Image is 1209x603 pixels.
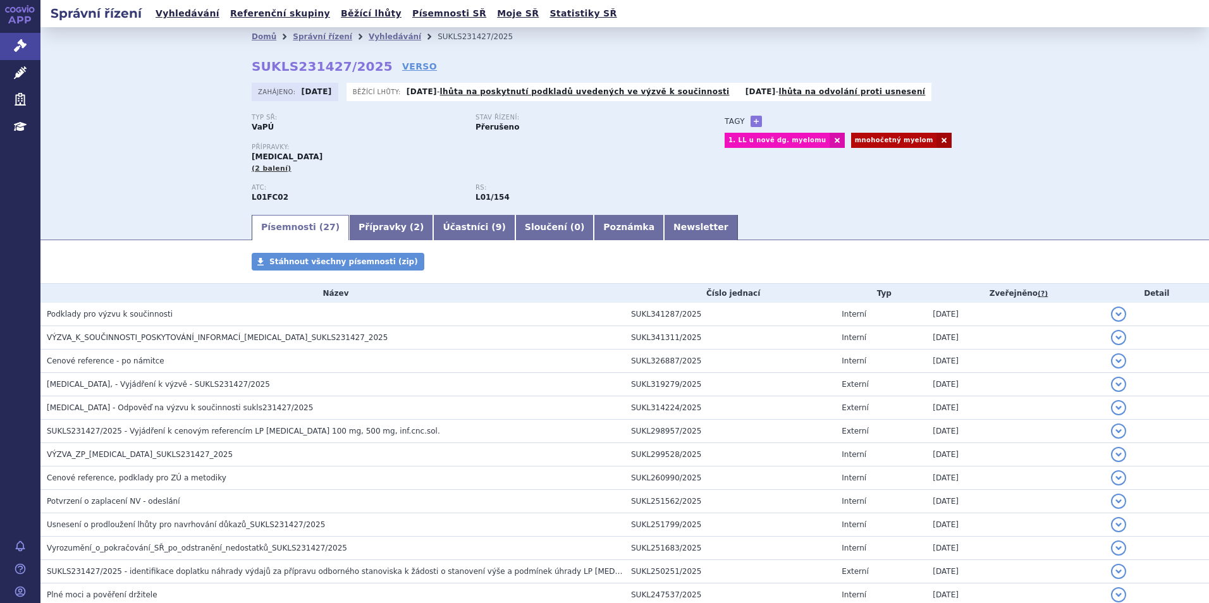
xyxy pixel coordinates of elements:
[47,380,270,389] span: SARCLISA, - Vyjádření k výzvě - SUKLS231427/2025
[842,520,866,529] span: Interní
[746,87,776,96] strong: [DATE]
[851,133,936,148] a: mnohočetný myelom
[725,114,745,129] h3: Tagy
[476,123,519,131] strong: Přerušeno
[926,560,1104,583] td: [DATE]
[323,222,335,232] span: 27
[751,116,762,127] a: +
[252,32,276,41] a: Domů
[1111,470,1126,485] button: detail
[926,326,1104,350] td: [DATE]
[252,143,699,151] p: Přípravky:
[1111,400,1126,415] button: detail
[252,215,349,240] a: Písemnosti (27)
[842,427,868,435] span: Externí
[258,87,298,97] span: Zahájeno:
[226,5,334,22] a: Referenční skupiny
[842,450,866,459] span: Interní
[47,567,658,576] span: SUKLS231427/2025 - identifikace doplatku náhrady výdajů za přípravu odborného stanoviska k žádost...
[842,473,866,482] span: Interní
[926,537,1104,560] td: [DATE]
[1111,447,1126,462] button: detail
[515,215,594,240] a: Sloučení (0)
[926,513,1104,537] td: [DATE]
[438,27,529,46] li: SUKLS231427/2025
[47,473,226,482] span: Cenové reference, podklady pro ZÚ a metodiky
[353,87,403,97] span: Běžící lhůty:
[664,215,738,240] a: Newsletter
[625,284,835,303] th: Číslo jednací
[47,310,173,319] span: Podklady pro výzvu k součinnosti
[47,403,313,412] span: SARCLISA - Odpověď na výzvu k součinnosti sukls231427/2025
[476,184,687,192] p: RS:
[402,60,437,73] a: VERSO
[625,350,835,373] td: SUKL326887/2025
[842,333,866,342] span: Interní
[414,222,420,232] span: 2
[1111,307,1126,322] button: detail
[842,356,866,365] span: Interní
[625,443,835,466] td: SUKL299528/2025
[433,215,515,240] a: Účastníci (9)
[349,215,433,240] a: Přípravky (2)
[842,544,866,552] span: Interní
[926,420,1104,443] td: [DATE]
[625,490,835,513] td: SUKL251562/2025
[625,326,835,350] td: SUKL341311/2025
[152,5,223,22] a: Vyhledávání
[1105,284,1209,303] th: Detail
[47,590,157,599] span: Plné moci a pověření držitele
[407,87,730,97] p: -
[1111,587,1126,602] button: detail
[269,257,418,266] span: Stáhnout všechny písemnosti (zip)
[926,350,1104,373] td: [DATE]
[476,193,510,202] strong: izatuximab
[47,497,180,506] span: Potvrzení o zaplacení NV - odeslání
[1111,564,1126,579] button: detail
[1111,353,1126,368] button: detail
[252,59,393,74] strong: SUKLS231427/2025
[625,396,835,420] td: SUKL314224/2025
[746,87,926,97] p: -
[47,450,233,459] span: VÝZVA_ZP_SARCLISA_SUKLS231427_2025
[1111,423,1126,439] button: detail
[842,403,868,412] span: Externí
[47,544,347,552] span: Vyrozumění_o_pokračování_SŘ_po_odstranění_nedostatků_SUKLS231427/2025
[1111,540,1126,556] button: detail
[252,164,292,173] span: (2 balení)
[440,87,730,96] a: lhůta na poskytnutí podkladů uvedených ve výzvě k součinnosti
[926,284,1104,303] th: Zveřejněno
[574,222,580,232] span: 0
[926,490,1104,513] td: [DATE]
[293,32,352,41] a: Správní řízení
[1111,517,1126,532] button: detail
[252,184,463,192] p: ATC:
[1038,289,1048,298] abbr: (?)
[625,537,835,560] td: SUKL251683/2025
[47,333,388,342] span: VÝZVA_K_SOUČINNOSTI_POSKYTOVÁNÍ_INFORMACÍ_SARCLISA_SUKLS231427_2025
[40,284,625,303] th: Název
[625,513,835,537] td: SUKL251799/2025
[369,32,421,41] a: Vyhledávání
[476,114,687,121] p: Stav řízení:
[40,4,152,22] h2: Správní řízení
[625,373,835,396] td: SUKL319279/2025
[926,466,1104,490] td: [DATE]
[493,5,543,22] a: Moje SŘ
[1111,330,1126,345] button: detail
[842,380,868,389] span: Externí
[778,87,925,96] a: lhůta na odvolání proti usnesení
[546,5,620,22] a: Statistiky SŘ
[842,590,866,599] span: Interní
[926,303,1104,326] td: [DATE]
[1111,377,1126,392] button: detail
[625,420,835,443] td: SUKL298957/2025
[926,396,1104,420] td: [DATE]
[252,114,463,121] p: Typ SŘ:
[47,427,440,435] span: SUKLS231427/2025 - Vyjádření k cenovým referencím LP SARCLISA 100 mg, 500 mg, inf.cnc.sol.
[302,87,332,96] strong: [DATE]
[842,497,866,506] span: Interní
[926,373,1104,396] td: [DATE]
[408,5,490,22] a: Písemnosti SŘ
[47,520,325,529] span: Usnesení o prodloužení lhůty pro navrhování důkazů_SUKLS231427/2025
